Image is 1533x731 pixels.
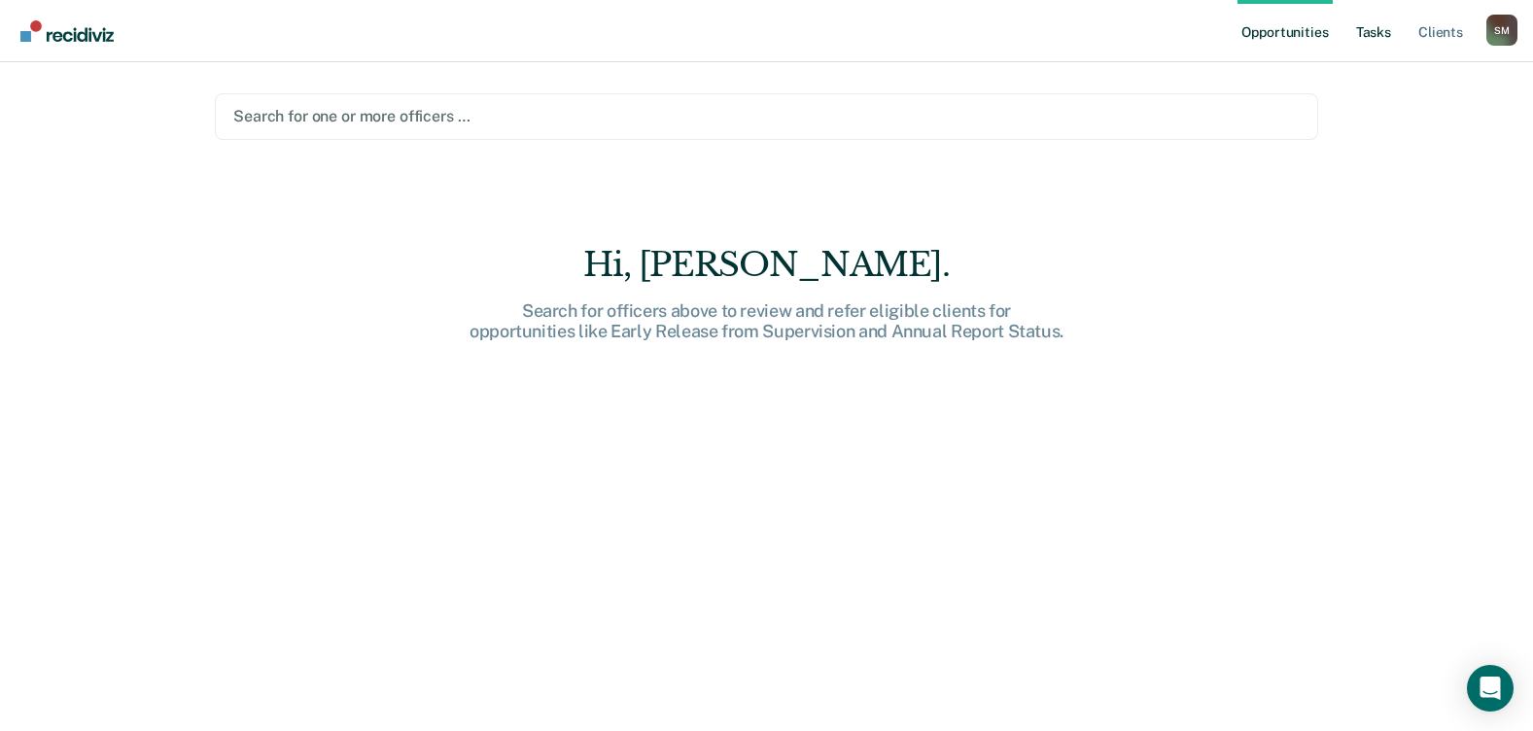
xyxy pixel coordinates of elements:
img: Recidiviz [20,20,114,42]
div: S M [1486,15,1517,46]
button: Profile dropdown button [1486,15,1517,46]
div: Search for officers above to review and refer eligible clients for opportunities like Early Relea... [456,300,1078,342]
div: Open Intercom Messenger [1467,665,1514,712]
div: Hi, [PERSON_NAME]. [456,245,1078,285]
